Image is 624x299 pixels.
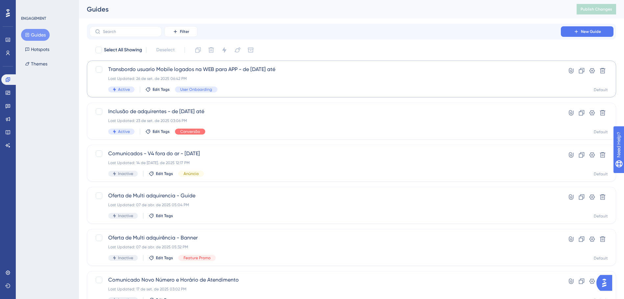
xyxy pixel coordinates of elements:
div: ENGAGEMENT [21,16,46,21]
div: Default [594,213,608,219]
div: Guides [87,5,560,14]
button: Edit Tags [145,87,170,92]
span: Oferta de Multi adquirencia - Guide [108,192,542,200]
span: Deselect [156,46,175,54]
span: Edit Tags [156,171,173,176]
span: Filter [180,29,189,34]
button: Edit Tags [145,129,170,134]
button: Edit Tags [149,171,173,176]
iframe: UserGuiding AI Assistant Launcher [596,273,616,293]
span: Active [118,87,130,92]
div: Default [594,256,608,261]
div: Last Updated: 26 de set. de 2025 06:42 PM [108,76,542,81]
button: Themes [21,58,51,70]
span: Inclusão de adquirentes - de [DATE] até [108,108,542,115]
span: Anúncio [184,171,199,176]
span: Comunicados - V4 fora do ar - [DATE] [108,150,542,158]
span: New Guide [581,29,601,34]
button: Deselect [150,44,181,56]
span: Conversão [180,129,200,134]
div: Default [594,171,608,177]
span: Feature Promo [184,255,211,261]
div: Last Updated: 14 de [DATE]. de 2025 12:17 PM [108,160,542,165]
span: Publish Changes [581,7,612,12]
span: User Onboarding [180,87,212,92]
button: Hotspots [21,43,53,55]
div: Last Updated: 23 de set. de 2025 03:06 PM [108,118,542,123]
span: Comunicado Novo Número e Horário de Atendimento [108,276,542,284]
span: Inactive [118,171,133,176]
span: Oferta de Multi adquirência - Banner [108,234,542,242]
div: Last Updated: 17 de set. de 2025 03:02 PM [108,287,542,292]
input: Search [103,29,156,34]
button: Publish Changes [577,4,616,14]
span: Inactive [118,213,133,218]
div: Default [594,87,608,92]
button: New Guide [561,26,613,37]
span: Inactive [118,255,133,261]
button: Guides [21,29,50,41]
span: Edit Tags [156,213,173,218]
span: Need Help? [15,2,41,10]
span: Select All Showing [104,46,142,54]
span: Edit Tags [153,129,170,134]
span: Edit Tags [153,87,170,92]
span: Transbordo usuario Mobile logados na WEB para APP - de [DATE] até [108,65,542,73]
div: Last Updated: 07 de abr. de 2025 05:04 PM [108,202,542,208]
button: Filter [164,26,197,37]
button: Edit Tags [149,255,173,261]
div: Last Updated: 07 de abr. de 2025 05:32 PM [108,244,542,250]
span: Active [118,129,130,134]
span: Edit Tags [156,255,173,261]
button: Edit Tags [149,213,173,218]
div: Default [594,129,608,135]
